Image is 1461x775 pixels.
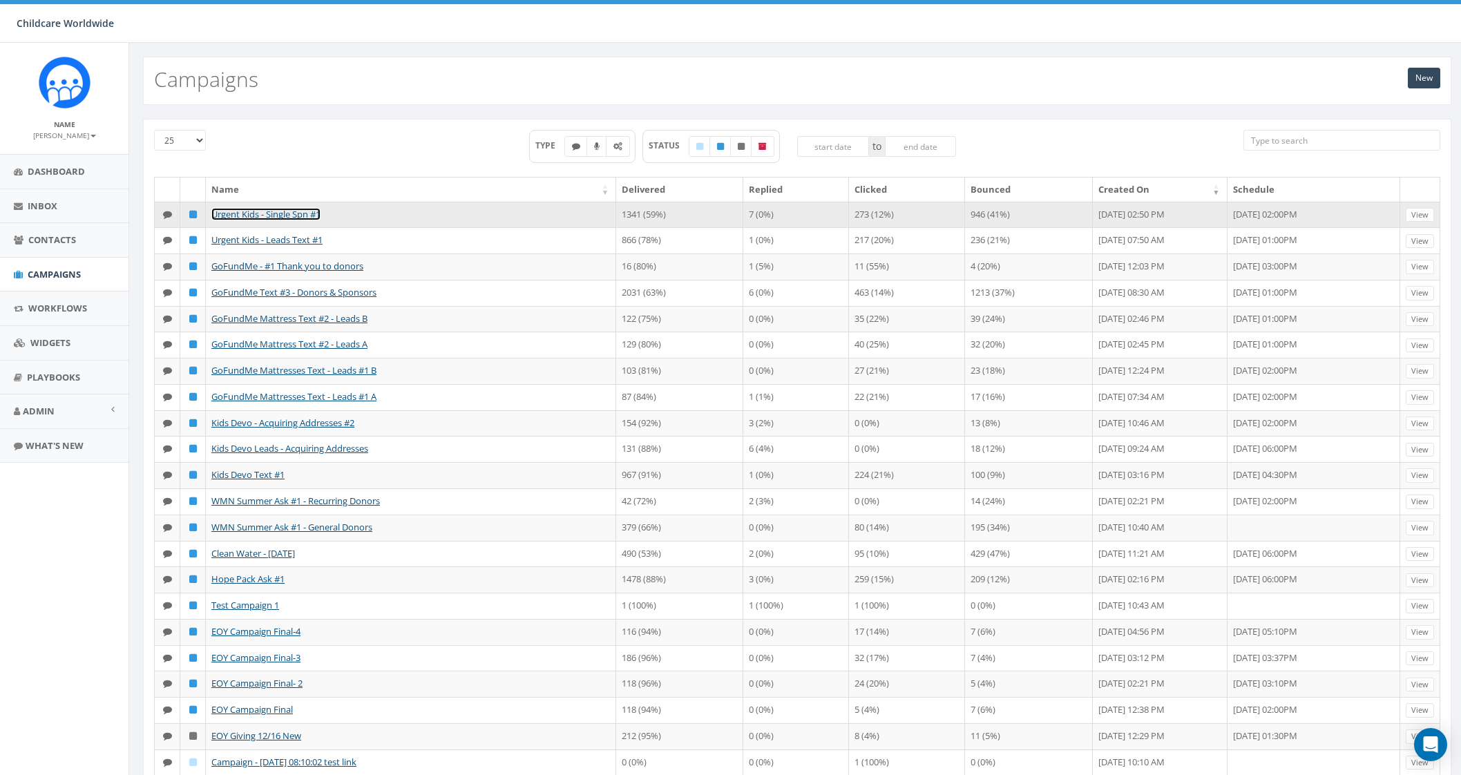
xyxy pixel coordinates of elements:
a: Clean Water - [DATE] [211,547,295,559]
i: Draft [189,758,197,767]
span: What's New [26,439,84,452]
label: Published [709,136,732,157]
i: Published [189,288,197,297]
td: [DATE] 02:45 PM [1093,332,1228,358]
label: Ringless Voice Mail [586,136,607,157]
td: 23 (18%) [965,358,1092,384]
td: [DATE] 03:37PM [1228,645,1400,671]
td: 186 (96%) [616,645,743,671]
td: 1 (100%) [849,593,965,619]
i: Text SMS [163,288,172,297]
a: [PERSON_NAME] [33,128,96,141]
a: View [1406,260,1434,274]
td: 0 (0%) [743,358,848,384]
td: 95 (10%) [849,541,965,567]
i: Published [189,366,197,375]
td: 39 (24%) [965,306,1092,332]
td: 0 (0%) [743,332,848,358]
td: [DATE] 02:00PM [1228,358,1400,384]
i: Text SMS [572,142,580,151]
a: GoFundMe Mattress Text #2 - Leads B [211,312,367,325]
h2: Campaigns [154,68,258,90]
td: [DATE] 12:03 PM [1093,253,1228,280]
th: Name: activate to sort column ascending [206,178,616,202]
td: [DATE] 01:00PM [1228,227,1400,253]
td: 236 (21%) [965,227,1092,253]
i: Text SMS [163,444,172,453]
td: 6 (0%) [743,280,848,306]
a: View [1406,756,1434,770]
td: 0 (0%) [743,723,848,749]
td: 0 (0%) [849,410,965,437]
td: [DATE] 12:38 PM [1093,697,1228,723]
td: 13 (8%) [965,410,1092,437]
td: 11 (5%) [965,723,1092,749]
span: Inbox [28,200,57,212]
i: Unpublished [738,142,745,151]
td: 0 (0%) [849,488,965,515]
a: View [1406,443,1434,457]
a: View [1406,573,1434,588]
th: Bounced [965,178,1092,202]
a: Kids Devo Text #1 [211,468,285,481]
a: View [1406,599,1434,613]
td: 2 (3%) [743,488,848,515]
i: Text SMS [163,262,172,271]
td: [DATE] 12:24 PM [1093,358,1228,384]
td: [DATE] 04:56 PM [1093,619,1228,645]
i: Text SMS [163,601,172,610]
span: STATUS [649,140,689,151]
td: [DATE] 01:00PM [1228,306,1400,332]
i: Automated Message [613,142,622,151]
i: Published [189,314,197,323]
td: 0 (0%) [743,671,848,697]
i: Text SMS [163,314,172,323]
td: 1 (1%) [743,384,848,410]
td: 42 (72%) [616,488,743,515]
td: [DATE] 07:34 AM [1093,384,1228,410]
input: Type to search [1243,130,1440,151]
td: 1 (100%) [743,593,848,619]
td: 3 (2%) [743,410,848,437]
i: Published [189,575,197,584]
td: 17 (14%) [849,619,965,645]
td: 259 (15%) [849,566,965,593]
img: Rally_Corp_Icon.png [39,57,90,108]
i: Text SMS [163,679,172,688]
td: 100 (9%) [965,462,1092,488]
i: Text SMS [163,523,172,532]
a: Urgent Kids - Single Spn #1 [211,208,321,220]
i: Text SMS [163,653,172,662]
input: start date [797,136,869,157]
a: View [1406,208,1434,222]
i: Published [189,236,197,245]
a: View [1406,651,1434,666]
td: [DATE] 02:21 PM [1093,488,1228,515]
i: Text SMS [163,210,172,219]
td: 195 (34%) [965,515,1092,541]
span: Workflows [28,302,87,314]
a: GoFundMe Mattresses Text - Leads #1 B [211,364,376,376]
td: 11 (55%) [849,253,965,280]
i: Published [189,392,197,401]
a: EOY Campaign Final [211,703,293,716]
td: 0 (0%) [743,306,848,332]
td: [DATE] 01:00PM [1228,280,1400,306]
a: WMN Summer Ask #1 - General Donors [211,521,372,533]
i: Text SMS [163,497,172,506]
td: [DATE] 04:30PM [1228,462,1400,488]
label: Text SMS [564,136,588,157]
a: View [1406,678,1434,692]
td: 17 (16%) [965,384,1092,410]
label: Unpublished [730,136,752,157]
td: 6 (4%) [743,436,848,462]
th: Clicked [849,178,965,202]
i: Published [189,262,197,271]
a: Kids Devo - Acquiring Addresses #2 [211,417,354,429]
td: 7 (6%) [965,619,1092,645]
td: 116 (94%) [616,619,743,645]
i: Text SMS [163,366,172,375]
a: Campaign - [DATE] 08:10:02 test link [211,756,356,768]
a: View [1406,625,1434,640]
td: [DATE] 01:30PM [1228,723,1400,749]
